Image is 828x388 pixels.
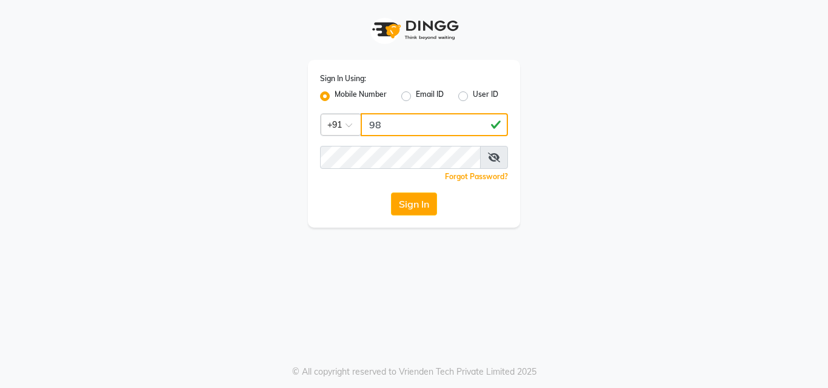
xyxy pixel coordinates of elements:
input: Username [361,113,508,136]
input: Username [320,146,481,169]
button: Sign In [391,192,437,215]
label: User ID [473,89,498,104]
label: Sign In Using: [320,73,366,84]
label: Email ID [416,89,444,104]
img: logo1.svg [366,12,462,48]
a: Forgot Password? [445,172,508,181]
label: Mobile Number [335,89,387,104]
